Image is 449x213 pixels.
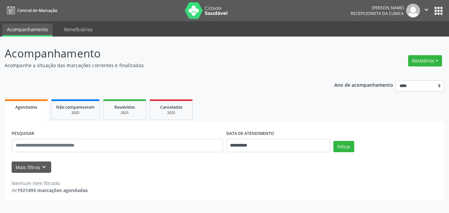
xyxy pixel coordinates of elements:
[40,163,48,171] i: keyboard_arrow_down
[155,110,188,115] div: 2025
[114,104,135,110] span: Resolvidos
[12,129,34,139] label: PESQUISAR
[408,55,442,66] button: Relatórios
[2,24,53,37] a: Acompanhamento
[351,11,404,16] span: Recepcionista da clínica
[333,141,354,152] button: Filtrar
[351,5,404,11] div: [PERSON_NAME]
[12,161,51,173] button: Mais filtroskeyboard_arrow_down
[5,62,312,69] p: Acompanhe a situação das marcações correntes e finalizadas
[160,104,182,110] span: Cancelados
[12,180,88,187] div: Nenhum item filtrado
[433,5,444,17] button: apps
[108,110,141,115] div: 2025
[56,104,95,110] span: Não compareceram
[226,129,274,139] label: DATA DE ATENDIMENTO
[5,45,312,62] p: Acompanhamento
[423,6,430,13] i: 
[56,110,95,115] div: 2025
[15,104,37,110] span: Agendados
[5,5,57,16] a: Central de Marcação
[59,24,97,35] a: Beneficiários
[12,187,88,194] div: de
[406,4,420,18] img: img
[420,4,433,18] button: 
[17,187,88,193] strong: 1921493 marcações agendadas
[334,80,393,89] p: Ano de acompanhamento
[17,8,57,13] span: Central de Marcação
